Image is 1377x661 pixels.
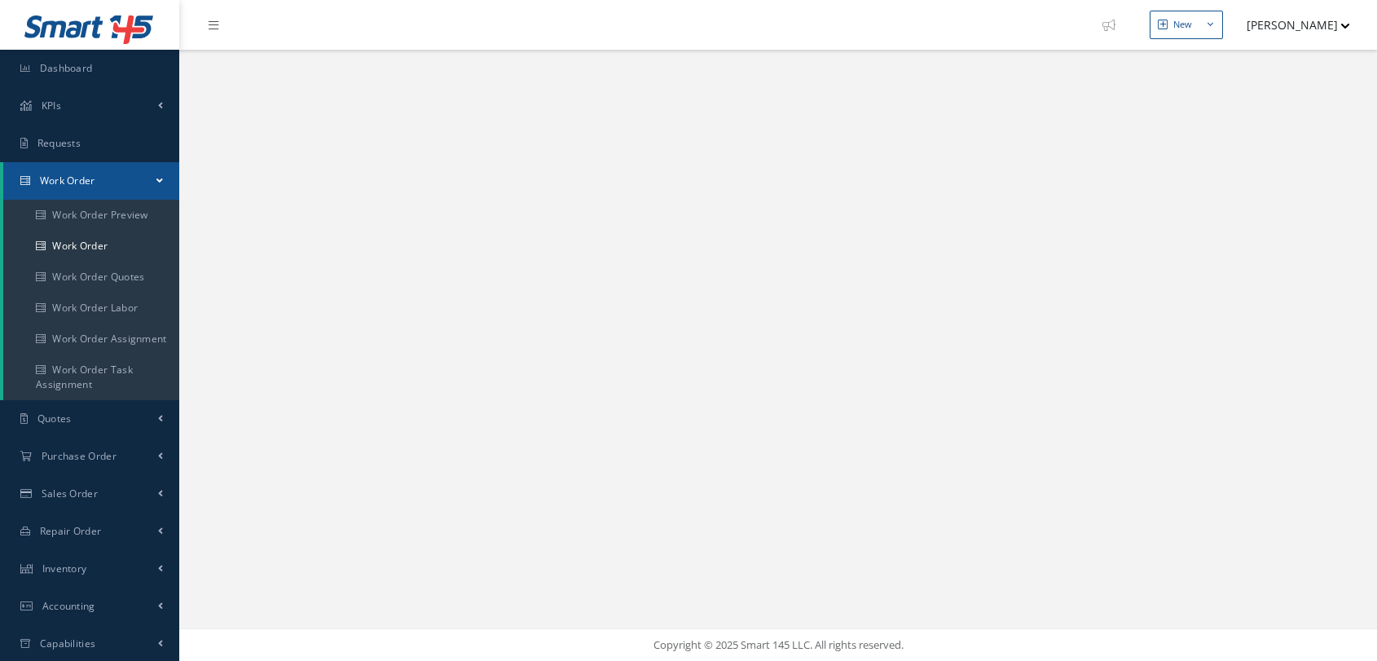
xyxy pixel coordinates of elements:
[3,231,179,262] a: Work Order
[40,61,93,75] span: Dashboard
[3,162,179,200] a: Work Order
[42,562,87,575] span: Inventory
[196,637,1361,654] div: Copyright © 2025 Smart 145 LLC. All rights reserved.
[3,262,179,293] a: Work Order Quotes
[3,200,179,231] a: Work Order Preview
[3,293,179,324] a: Work Order Labor
[3,324,179,355] a: Work Order Assignment
[1150,11,1223,39] button: New
[42,449,117,463] span: Purchase Order
[42,99,61,112] span: KPIs
[1173,18,1192,32] div: New
[42,599,95,613] span: Accounting
[40,637,96,650] span: Capabilities
[1231,9,1350,41] button: [PERSON_NAME]
[37,136,81,150] span: Requests
[40,524,102,538] span: Repair Order
[42,487,98,500] span: Sales Order
[37,412,72,425] span: Quotes
[40,174,95,187] span: Work Order
[3,355,179,400] a: Work Order Task Assignment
